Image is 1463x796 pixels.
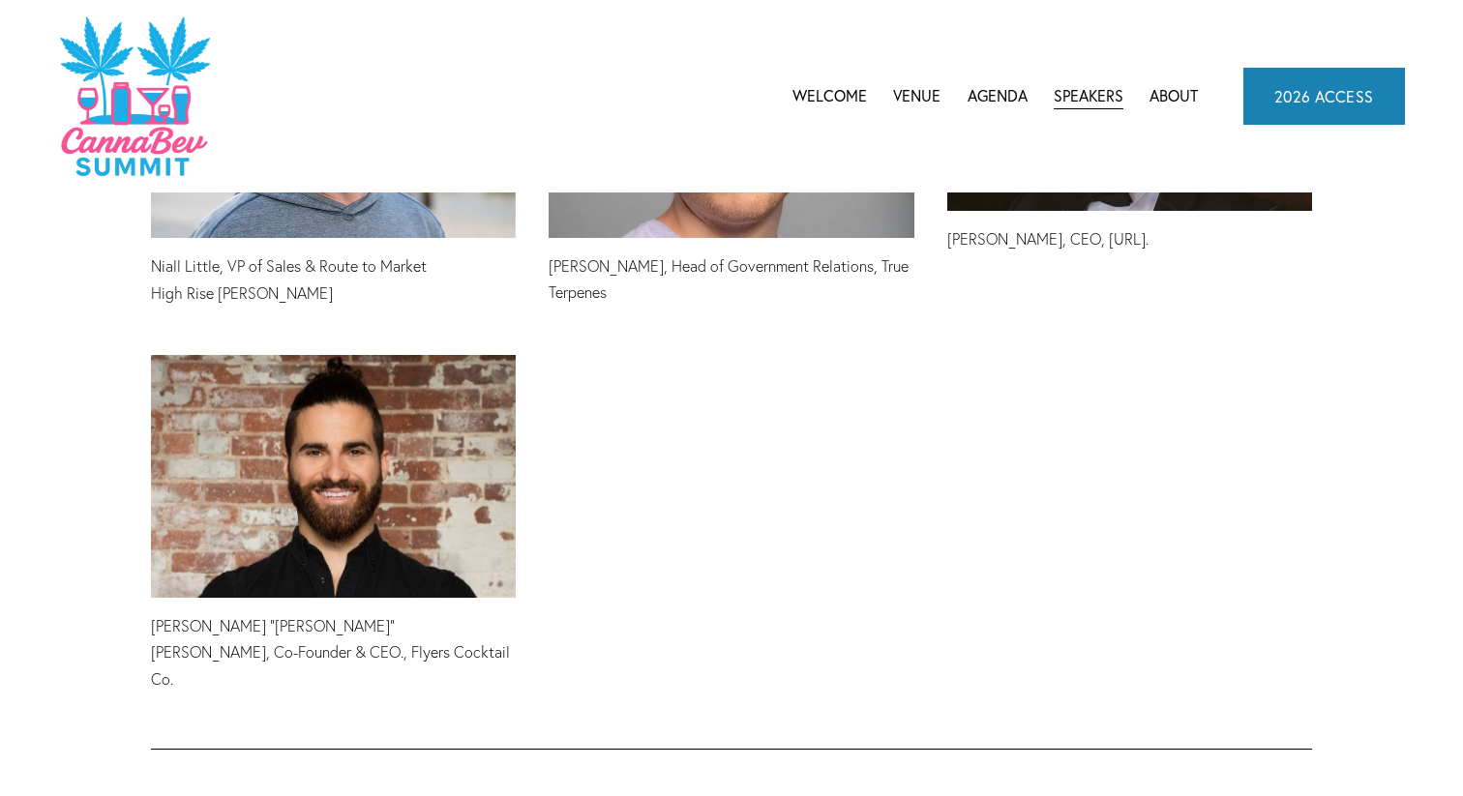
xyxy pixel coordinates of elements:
p: [PERSON_NAME] “[PERSON_NAME]” [PERSON_NAME], Co-Founder & CEO., Flyers Cocktail Co. [151,613,516,693]
p: Niall Little, VP of Sales & Route to Market High Rise [PERSON_NAME] [151,253,516,306]
a: folder dropdown [968,81,1028,110]
a: 2026 ACCESS [1243,68,1405,124]
img: CannaDataCon [58,15,210,178]
span: Agenda [968,83,1028,109]
p: [PERSON_NAME], Head of Government Relations, True Terpenes [549,253,913,306]
a: About [1149,81,1198,110]
a: Speakers [1054,81,1123,110]
a: Welcome [792,81,867,110]
p: [PERSON_NAME], CEO, [URL]. [947,226,1312,252]
a: Venue [893,81,940,110]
